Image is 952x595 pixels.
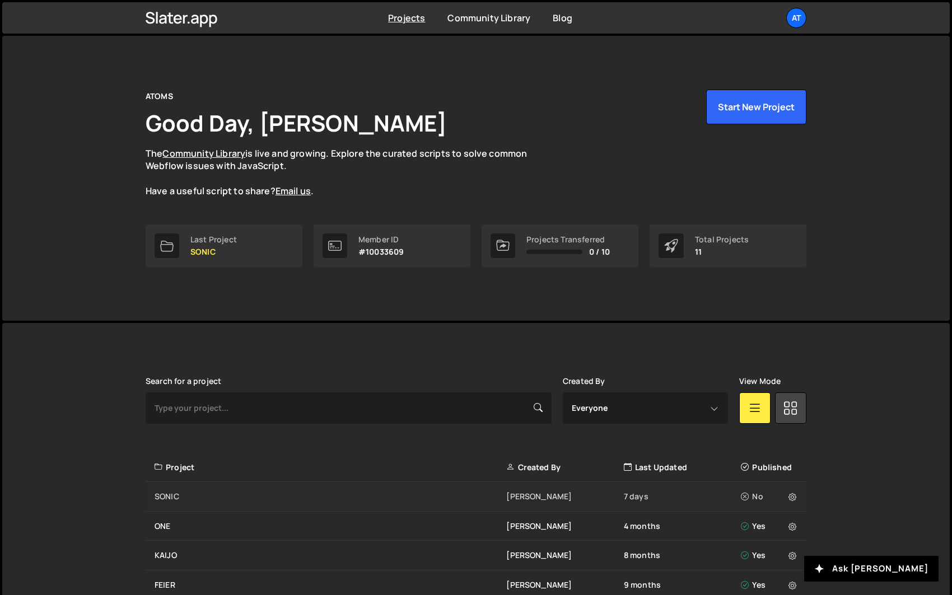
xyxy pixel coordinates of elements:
div: Created By [506,462,623,473]
div: [PERSON_NAME] [506,550,623,561]
span: 0 / 10 [589,247,610,256]
a: Projects [388,12,425,24]
a: KAIJO [PERSON_NAME] 8 months Yes [146,541,806,570]
p: #10033609 [358,247,404,256]
input: Type your project... [146,392,552,424]
div: Projects Transferred [526,235,610,244]
div: [PERSON_NAME] [506,521,623,532]
button: Ask [PERSON_NAME] [804,556,939,582]
a: ONE [PERSON_NAME] 4 months Yes [146,512,806,541]
label: Created By [563,377,605,386]
p: 11 [695,247,749,256]
div: Last Updated [624,462,741,473]
div: 7 days [624,491,741,502]
div: [PERSON_NAME] [506,579,623,591]
a: SONIC [PERSON_NAME] 7 days No [146,482,806,512]
div: Yes [741,550,800,561]
p: The is live and growing. Explore the curated scripts to solve common Webflow issues with JavaScri... [146,147,549,198]
label: Search for a project [146,377,221,386]
a: Community Library [162,147,245,160]
div: Last Project [190,235,237,244]
div: [PERSON_NAME] [506,491,623,502]
label: View Mode [739,377,781,386]
a: Community Library [447,12,530,24]
div: Project [155,462,506,473]
div: FEIER [155,579,506,591]
div: Yes [741,521,800,532]
div: Published [741,462,800,473]
div: SONIC [155,491,506,502]
div: 4 months [624,521,741,532]
div: 8 months [624,550,741,561]
div: 9 months [624,579,741,591]
p: SONIC [190,247,237,256]
a: Email us [276,185,311,197]
div: ONE [155,521,506,532]
div: Member ID [358,235,404,244]
a: AT [786,8,806,28]
a: Last Project SONIC [146,224,302,267]
div: No [741,491,800,502]
button: Start New Project [706,90,806,124]
h1: Good Day, [PERSON_NAME] [146,107,447,138]
div: ATOMS [146,90,173,103]
div: KAIJO [155,550,506,561]
a: Blog [553,12,572,24]
div: Yes [741,579,800,591]
div: Total Projects [695,235,749,244]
